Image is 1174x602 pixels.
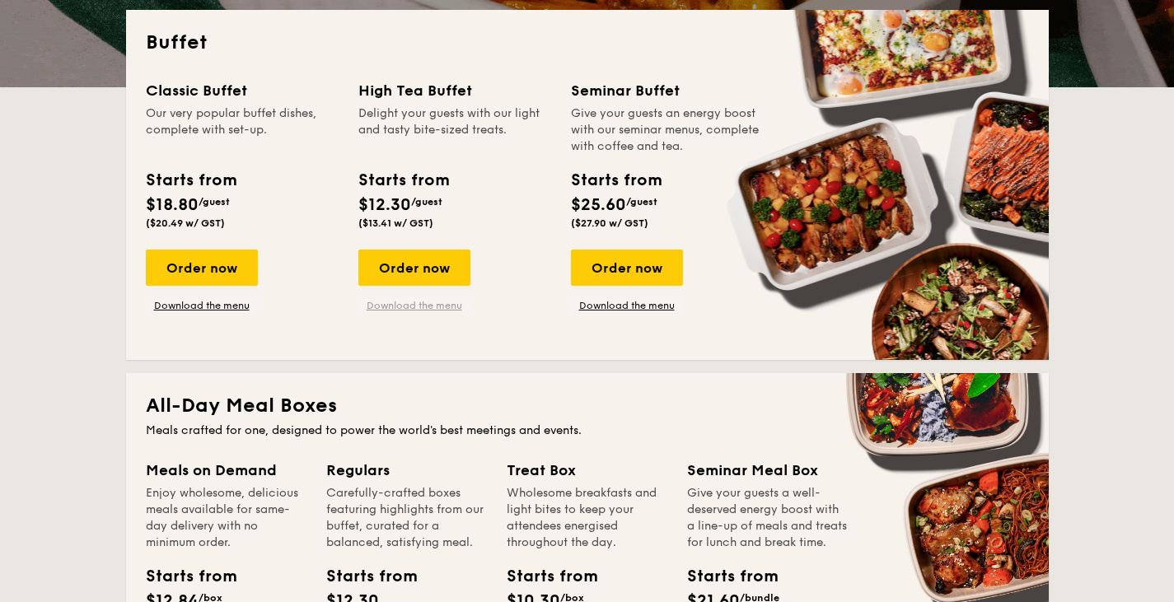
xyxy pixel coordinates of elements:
a: Download the menu [146,299,258,312]
div: Give your guests a well-deserved energy boost with a line-up of meals and treats for lunch and br... [687,485,848,551]
div: Seminar Meal Box [687,459,848,482]
span: /guest [199,196,230,208]
h2: All-Day Meal Boxes [146,393,1029,419]
div: Starts from [146,168,236,193]
div: Regulars [326,459,487,482]
div: Seminar Buffet [571,79,764,102]
div: Classic Buffet [146,79,339,102]
span: /guest [411,196,442,208]
div: Order now [571,250,683,286]
div: Wholesome breakfasts and light bites to keep your attendees energised throughout the day. [507,485,667,551]
a: Download the menu [358,299,470,312]
div: Give your guests an energy boost with our seminar menus, complete with coffee and tea. [571,105,764,155]
div: Starts from [146,564,220,589]
div: Delight your guests with our light and tasty bite-sized treats. [358,105,551,155]
div: Starts from [571,168,661,193]
span: ($27.90 w/ GST) [571,217,648,229]
div: Carefully-crafted boxes featuring highlights from our buffet, curated for a balanced, satisfying ... [326,485,487,551]
h2: Buffet [146,30,1029,56]
span: $25.60 [571,195,626,215]
span: /guest [626,196,657,208]
div: Order now [358,250,470,286]
div: Enjoy wholesome, delicious meals available for same-day delivery with no minimum order. [146,485,306,551]
div: Starts from [687,564,761,589]
div: Treat Box [507,459,667,482]
div: Starts from [326,564,400,589]
span: $12.30 [358,195,411,215]
a: Download the menu [571,299,683,312]
div: Our very popular buffet dishes, complete with set-up. [146,105,339,155]
div: Order now [146,250,258,286]
div: Starts from [358,168,448,193]
div: Meals on Demand [146,459,306,482]
div: Meals crafted for one, designed to power the world's best meetings and events. [146,422,1029,439]
span: ($20.49 w/ GST) [146,217,225,229]
span: $18.80 [146,195,199,215]
span: ($13.41 w/ GST) [358,217,433,229]
div: High Tea Buffet [358,79,551,102]
div: Starts from [507,564,581,589]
